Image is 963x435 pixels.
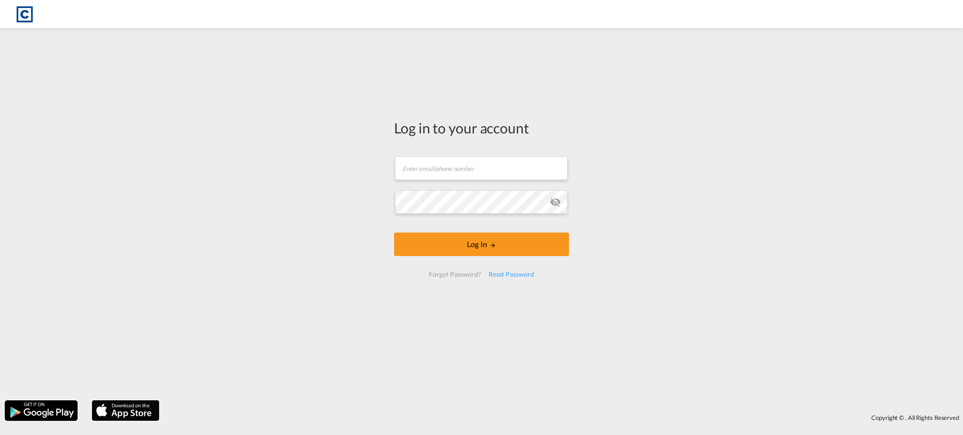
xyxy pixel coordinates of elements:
[14,4,35,25] img: 1fdb9190129311efbfaf67cbb4249bed.jpeg
[550,196,561,208] md-icon: icon-eye-off
[425,266,484,283] div: Forgot Password?
[394,233,569,256] button: LOGIN
[91,399,160,422] img: apple.png
[485,266,538,283] div: Reset Password
[4,399,79,422] img: google.png
[164,410,963,426] div: Copyright © . All Rights Reserved
[395,156,568,180] input: Enter email/phone number
[394,118,569,138] div: Log in to your account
